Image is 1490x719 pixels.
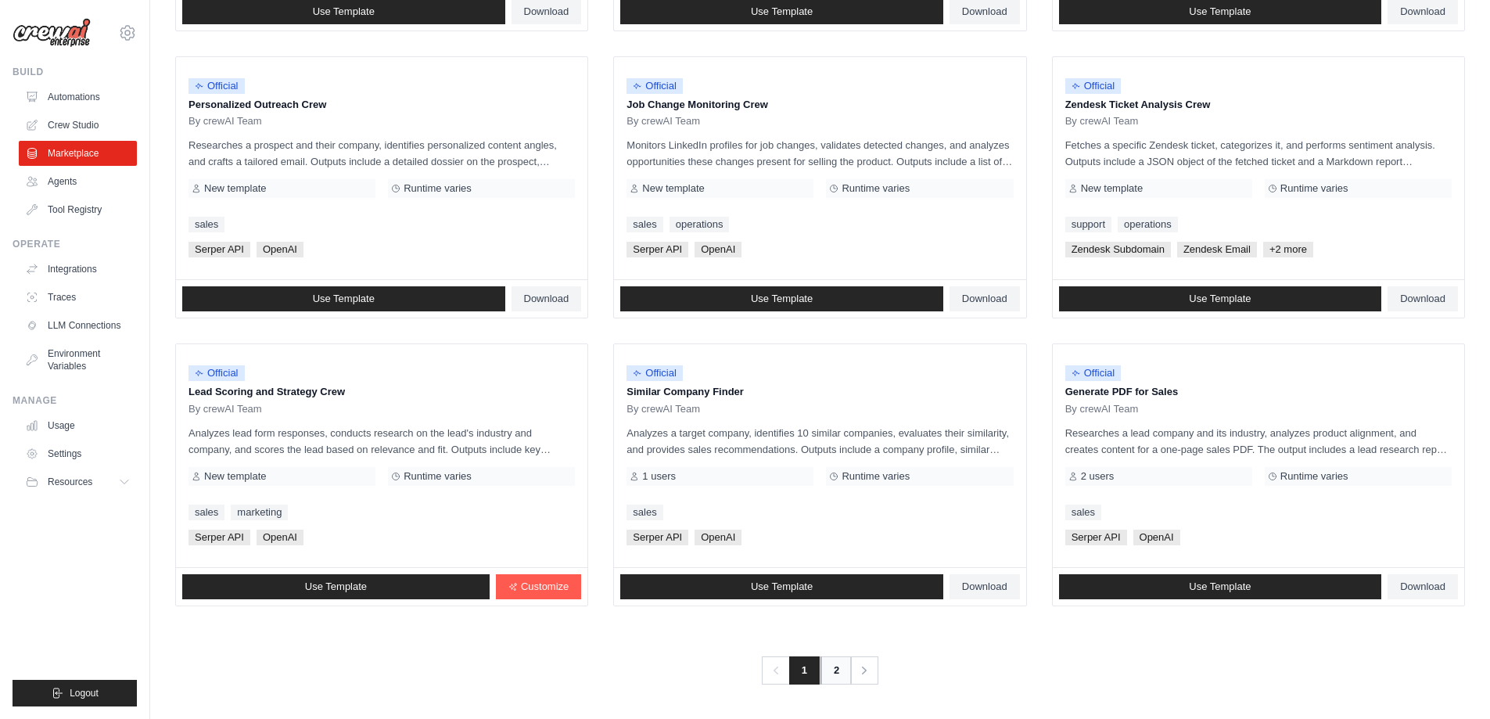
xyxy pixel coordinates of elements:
[1059,574,1382,599] a: Use Template
[313,5,375,18] span: Use Template
[751,5,813,18] span: Use Template
[19,141,137,166] a: Marketplace
[19,169,137,194] a: Agents
[1065,115,1139,128] span: By crewAI Team
[19,197,137,222] a: Tool Registry
[695,530,741,545] span: OpenAI
[188,78,245,94] span: Official
[19,441,137,466] a: Settings
[670,217,730,232] a: operations
[1189,5,1251,18] span: Use Template
[1400,293,1445,305] span: Download
[188,137,575,170] p: Researches a prospect and their company, identifies personalized content angles, and crafts a tai...
[231,505,288,520] a: marketing
[1065,365,1122,381] span: Official
[13,18,91,48] img: Logo
[188,530,250,545] span: Serper API
[524,293,569,305] span: Download
[1263,242,1313,257] span: +2 more
[404,182,472,195] span: Runtime varies
[1280,470,1348,483] span: Runtime varies
[962,293,1007,305] span: Download
[1065,97,1452,113] p: Zendesk Ticket Analysis Crew
[1400,5,1445,18] span: Download
[1065,78,1122,94] span: Official
[19,84,137,110] a: Automations
[1388,574,1458,599] a: Download
[1400,581,1445,593] span: Download
[19,285,137,310] a: Traces
[627,505,662,520] a: sales
[627,530,688,545] span: Serper API
[521,581,569,593] span: Customize
[257,242,303,257] span: OpenAI
[1065,137,1452,170] p: Fetches a specific Zendesk ticket, categorizes it, and performs sentiment analysis. Outputs inclu...
[182,286,505,311] a: Use Template
[512,286,582,311] a: Download
[842,182,910,195] span: Runtime varies
[1189,581,1251,593] span: Use Template
[13,238,137,250] div: Operate
[950,286,1020,311] a: Download
[188,217,224,232] a: sales
[1065,505,1101,520] a: sales
[19,113,137,138] a: Crew Studio
[950,574,1020,599] a: Download
[204,182,266,195] span: New template
[188,242,250,257] span: Serper API
[620,286,943,311] a: Use Template
[842,470,910,483] span: Runtime varies
[627,137,1013,170] p: Monitors LinkedIn profiles for job changes, validates detected changes, and analyzes opportunitie...
[1280,182,1348,195] span: Runtime varies
[1065,403,1139,415] span: By crewAI Team
[13,66,137,78] div: Build
[1065,425,1452,458] p: Researches a lead company and its industry, analyzes product alignment, and creates content for a...
[751,581,813,593] span: Use Template
[642,470,676,483] span: 1 users
[204,470,266,483] span: New template
[188,425,575,458] p: Analyzes lead form responses, conducts research on the lead's industry and company, and scores th...
[188,403,262,415] span: By crewAI Team
[751,293,813,305] span: Use Template
[313,293,375,305] span: Use Template
[1065,242,1171,257] span: Zendesk Subdomain
[627,384,1013,400] p: Similar Company Finder
[627,97,1013,113] p: Job Change Monitoring Crew
[962,5,1007,18] span: Download
[48,476,92,488] span: Resources
[627,403,700,415] span: By crewAI Team
[762,656,878,685] nav: Pagination
[620,574,943,599] a: Use Template
[1065,384,1452,400] p: Generate PDF for Sales
[789,656,820,685] span: 1
[627,115,700,128] span: By crewAI Team
[188,505,224,520] a: sales
[188,97,575,113] p: Personalized Outreach Crew
[1388,286,1458,311] a: Download
[188,365,245,381] span: Official
[188,384,575,400] p: Lead Scoring and Strategy Crew
[19,313,137,338] a: LLM Connections
[257,530,303,545] span: OpenAI
[19,469,137,494] button: Resources
[1081,470,1115,483] span: 2 users
[13,394,137,407] div: Manage
[70,687,99,699] span: Logout
[182,574,490,599] a: Use Template
[627,242,688,257] span: Serper API
[19,341,137,379] a: Environment Variables
[820,656,852,685] a: 2
[627,425,1013,458] p: Analyzes a target company, identifies 10 similar companies, evaluates their similarity, and provi...
[19,257,137,282] a: Integrations
[188,115,262,128] span: By crewAI Team
[627,365,683,381] span: Official
[19,413,137,438] a: Usage
[1177,242,1257,257] span: Zendesk Email
[13,680,137,706] button: Logout
[627,78,683,94] span: Official
[305,581,367,593] span: Use Template
[695,242,741,257] span: OpenAI
[496,574,581,599] a: Customize
[627,217,662,232] a: sales
[524,5,569,18] span: Download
